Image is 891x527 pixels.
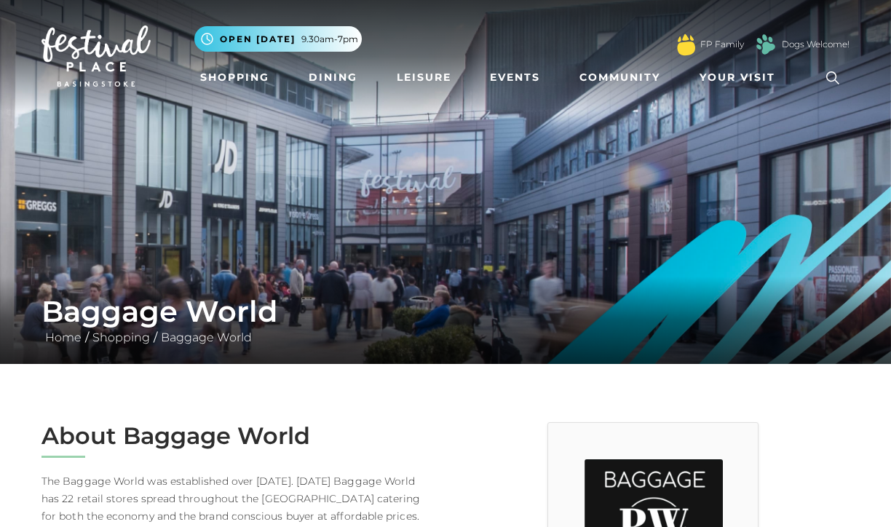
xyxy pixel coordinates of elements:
[303,64,363,91] a: Dining
[194,64,275,91] a: Shopping
[782,38,850,51] a: Dogs Welcome!
[41,472,435,525] p: The Baggage World was established over [DATE]. [DATE] Baggage World has 22 retail stores spread t...
[41,294,850,329] h1: Baggage World
[41,330,85,344] a: Home
[301,33,358,46] span: 9.30am-7pm
[194,26,362,52] button: Open [DATE] 9.30am-7pm
[694,64,788,91] a: Your Visit
[41,422,435,450] h2: About Baggage World
[391,64,457,91] a: Leisure
[157,330,256,344] a: Baggage World
[574,64,666,91] a: Community
[700,70,775,85] span: Your Visit
[484,64,546,91] a: Events
[220,33,296,46] span: Open [DATE]
[31,294,860,346] div: / /
[89,330,154,344] a: Shopping
[41,25,151,87] img: Festival Place Logo
[700,38,744,51] a: FP Family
